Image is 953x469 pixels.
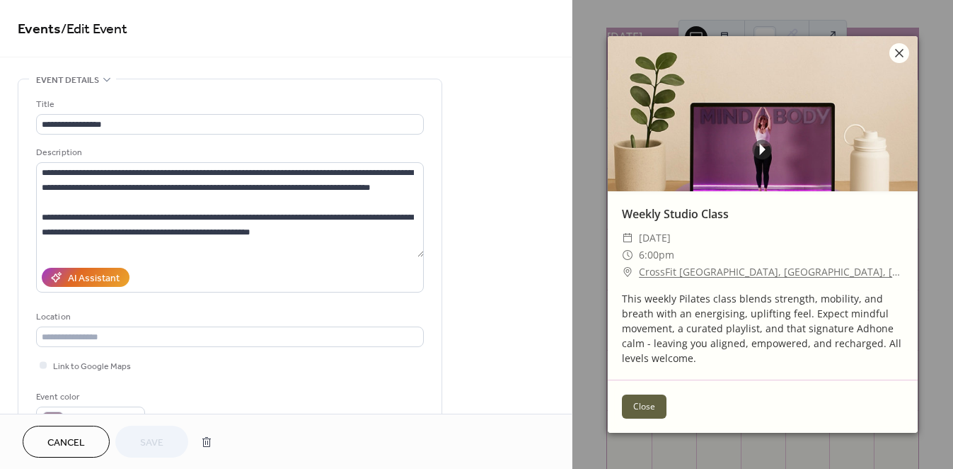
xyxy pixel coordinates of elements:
span: Event details [36,73,99,88]
button: Close [622,395,666,419]
div: Title [36,97,421,112]
div: Event color [36,390,142,405]
div: Weekly Studio Class [608,205,918,222]
div: AI Assistant [68,271,120,286]
span: Cancel [47,436,85,451]
button: AI Assistant [42,268,129,287]
div: This weekly Pilates class blends strength, mobility, and breath with an energising, uplifting fee... [608,291,918,366]
a: CrossFit [GEOGRAPHIC_DATA], [GEOGRAPHIC_DATA], [GEOGRAPHIC_DATA], [GEOGRAPHIC_DATA] [639,264,903,281]
span: / Edit Event [61,16,127,43]
button: Cancel [23,426,110,458]
span: #9D8197FF [70,411,122,426]
div: Location [36,310,421,324]
a: Events [18,16,61,43]
div: Description [36,145,421,160]
div: ​ [622,230,633,247]
div: ​ [622,247,633,264]
span: 6:00pm [639,247,674,264]
span: [DATE] [639,230,671,247]
span: Link to Google Maps [53,359,131,374]
div: ​ [622,264,633,281]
